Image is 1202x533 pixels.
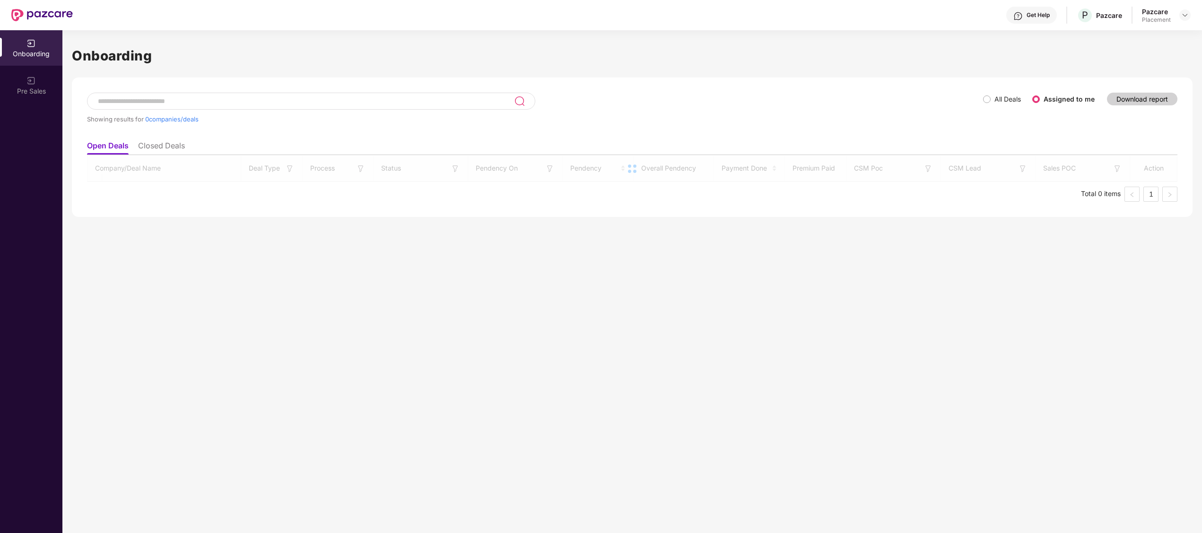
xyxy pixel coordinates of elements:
li: Total 0 items [1081,187,1121,202]
button: right [1162,187,1177,202]
span: P [1082,9,1088,21]
div: Pazcare [1142,7,1171,16]
span: 0 companies/deals [145,115,199,123]
div: Showing results for [87,115,983,123]
button: Download report [1107,93,1177,105]
img: svg+xml;base64,PHN2ZyBpZD0iSGVscC0zMngzMiIgeG1sbnM9Imh0dHA6Ly93d3cudzMub3JnLzIwMDAvc3ZnIiB3aWR0aD... [1013,11,1023,21]
li: 1 [1143,187,1158,202]
label: All Deals [994,95,1021,103]
div: Get Help [1027,11,1050,19]
img: svg+xml;base64,PHN2ZyBpZD0iRHJvcGRvd24tMzJ4MzIiIHhtbG5zPSJodHRwOi8vd3d3LnczLm9yZy8yMDAwL3N2ZyIgd2... [1181,11,1189,19]
a: 1 [1144,187,1158,201]
img: svg+xml;base64,PHN2ZyB3aWR0aD0iMjAiIGhlaWdodD0iMjAiIHZpZXdCb3g9IjAgMCAyMCAyMCIgZmlsbD0ibm9uZSIgeG... [26,39,36,48]
li: Next Page [1162,187,1177,202]
label: Assigned to me [1044,95,1095,103]
img: svg+xml;base64,PHN2ZyB3aWR0aD0iMjAiIGhlaWdodD0iMjAiIHZpZXdCb3g9IjAgMCAyMCAyMCIgZmlsbD0ibm9uZSIgeG... [26,76,36,86]
li: Open Deals [87,141,129,155]
div: Placement [1142,16,1171,24]
h1: Onboarding [72,45,1193,66]
span: right [1167,192,1173,198]
button: left [1124,187,1140,202]
img: New Pazcare Logo [11,9,73,21]
li: Previous Page [1124,187,1140,202]
span: left [1129,192,1135,198]
img: svg+xml;base64,PHN2ZyB3aWR0aD0iMjQiIGhlaWdodD0iMjUiIHZpZXdCb3g9IjAgMCAyNCAyNSIgZmlsbD0ibm9uZSIgeG... [514,95,525,107]
li: Closed Deals [138,141,185,155]
div: Pazcare [1096,11,1122,20]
